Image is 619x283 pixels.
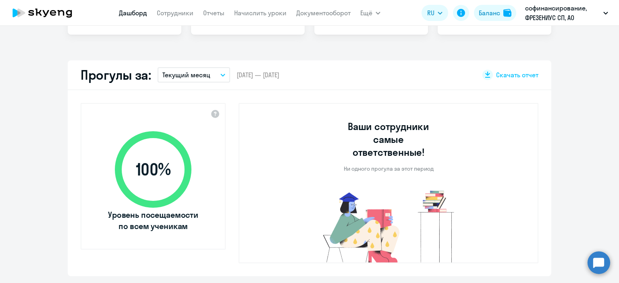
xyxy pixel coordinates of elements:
span: RU [427,8,434,18]
div: Баланс [479,8,500,18]
a: Документооборот [296,9,351,17]
span: Ещё [360,8,372,18]
button: Ещё [360,5,380,21]
button: Текущий месяц [158,67,230,83]
p: Текущий месяц [162,70,210,80]
p: Ни одного прогула за этот период [344,165,434,172]
h2: Прогулы за: [81,67,151,83]
span: 100 % [107,160,199,179]
button: Балансbalance [474,5,516,21]
a: Отчеты [203,9,224,17]
h3: Ваши сотрудники самые ответственные! [337,120,440,159]
p: софинансирование, ФРЕЗЕНИУС СП, АО [525,3,600,23]
img: balance [503,9,511,17]
a: Начислить уроки [234,9,287,17]
button: софинансирование, ФРЕЗЕНИУС СП, АО [521,3,612,23]
button: RU [422,5,448,21]
a: Сотрудники [157,9,193,17]
img: no-truants [308,188,469,262]
span: Уровень посещаемости по всем ученикам [107,209,199,232]
span: [DATE] — [DATE] [237,70,279,79]
span: Скачать отчет [496,70,538,79]
a: Дашборд [119,9,147,17]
